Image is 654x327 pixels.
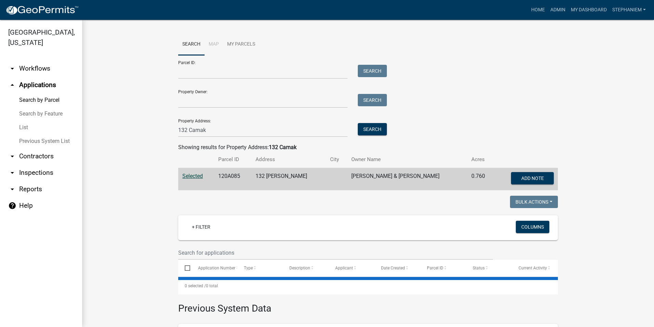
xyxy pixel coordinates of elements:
a: My Dashboard [568,3,610,16]
button: Add Note [511,172,554,184]
a: StephanieM [610,3,649,16]
strong: 132 Camak [269,144,297,150]
th: Acres [467,152,495,168]
datatable-header-cell: Select [178,260,191,276]
i: help [8,202,16,210]
div: 0 total [178,277,558,294]
span: Date Created [381,266,405,270]
a: + Filter [186,221,216,233]
td: [PERSON_NAME] & [PERSON_NAME] [347,168,467,191]
td: 0.760 [467,168,495,191]
a: Search [178,34,205,56]
th: City [326,152,347,168]
a: Selected [182,173,203,179]
span: Applicant [335,266,353,270]
datatable-header-cell: Date Created [375,260,420,276]
i: arrow_drop_up [8,81,16,89]
span: Description [289,266,310,270]
span: Add Note [521,175,544,181]
div: Showing results for Property Address: [178,143,558,152]
span: Application Number [198,266,235,270]
input: Search for applications [178,246,493,260]
button: Search [358,65,387,77]
span: Parcel ID [427,266,443,270]
span: 0 selected / [185,283,206,288]
datatable-header-cell: Description [283,260,329,276]
span: Status [473,266,485,270]
th: Address [251,152,326,168]
button: Columns [516,221,549,233]
datatable-header-cell: Parcel ID [420,260,466,276]
a: Admin [548,3,568,16]
button: Search [358,123,387,135]
i: arrow_drop_down [8,185,16,193]
datatable-header-cell: Current Activity [512,260,558,276]
datatable-header-cell: Type [237,260,283,276]
i: arrow_drop_down [8,64,16,73]
i: arrow_drop_down [8,169,16,177]
td: 120A085 [214,168,252,191]
span: Current Activity [519,266,547,270]
datatable-header-cell: Application Number [191,260,237,276]
th: Parcel ID [214,152,252,168]
button: Search [358,94,387,106]
span: Type [244,266,253,270]
a: My Parcels [223,34,259,56]
datatable-header-cell: Applicant [329,260,375,276]
datatable-header-cell: Status [466,260,512,276]
h3: Previous System Data [178,294,558,316]
i: arrow_drop_down [8,152,16,160]
button: Bulk Actions [510,196,558,208]
th: Owner Name [347,152,467,168]
td: 132 [PERSON_NAME] [251,168,326,191]
a: Home [528,3,548,16]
